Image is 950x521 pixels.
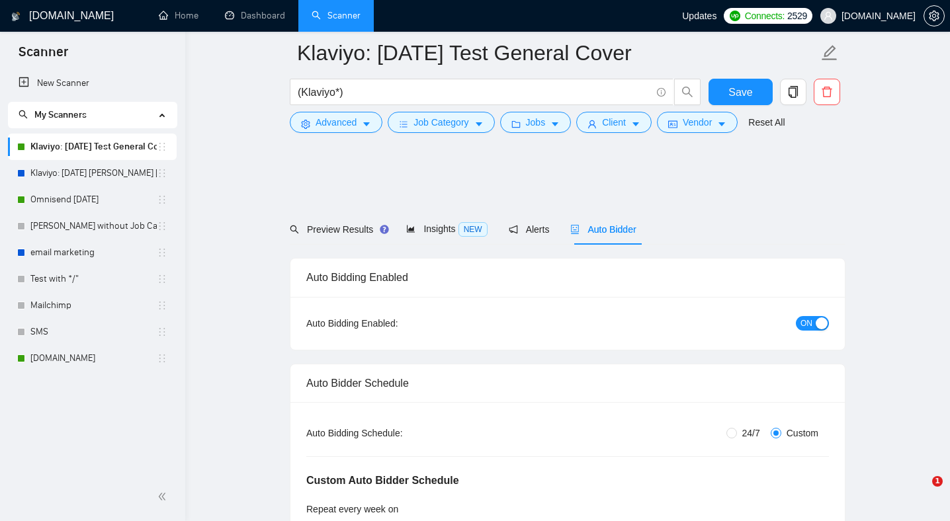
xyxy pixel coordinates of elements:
[924,5,945,26] button: setting
[30,239,157,266] a: email marketing
[657,112,738,133] button: idcardVendorcaret-down
[30,292,157,319] a: Mailchimp
[748,115,785,130] a: Reset All
[709,79,773,105] button: Save
[474,119,484,129] span: caret-down
[362,119,371,129] span: caret-down
[225,10,285,21] a: dashboardDashboard
[8,345,177,372] li: Customer.io
[378,223,390,235] div: Tooltip anchor
[683,115,712,130] span: Vendor
[30,134,157,160] a: Klaviyo: [DATE] Test General Cover
[602,115,626,130] span: Client
[8,213,177,239] li: Klaviyo Scanner without Job Category
[30,213,157,239] a: [PERSON_NAME] without Job Category
[406,223,487,234] span: Insights
[388,112,494,133] button: barsJob Categorycaret-down
[157,274,167,284] span: holder
[717,119,726,129] span: caret-down
[297,36,818,69] input: Scanner name...
[8,239,177,266] li: email marketing
[157,141,167,152] span: holder
[657,88,666,97] span: info-circle
[500,112,572,133] button: folderJobscaret-down
[399,119,408,129] span: bars
[509,224,550,235] span: Alerts
[316,115,357,130] span: Advanced
[306,504,398,514] span: Repeat every week on
[306,426,480,440] div: Auto Bidding Schedule:
[8,186,177,213] li: Omnisend 25.11.24
[30,345,157,372] a: [DOMAIN_NAME]
[290,224,385,235] span: Preview Results
[306,259,829,296] div: Auto Bidding Enabled
[8,42,79,70] span: Scanner
[30,266,157,292] a: Test with */"
[824,11,833,20] span: user
[157,168,167,179] span: holder
[730,11,740,21] img: upwork-logo.png
[737,426,765,440] span: 24/7
[306,316,480,331] div: Auto Bidding Enabled:
[781,426,824,440] span: Custom
[413,115,468,130] span: Job Category
[458,222,488,237] span: NEW
[159,10,198,21] a: homeHome
[587,119,597,129] span: user
[19,110,28,119] span: search
[550,119,560,129] span: caret-down
[631,119,640,129] span: caret-down
[924,11,944,21] span: setting
[157,247,167,258] span: holder
[570,224,636,235] span: Auto Bidder
[668,119,677,129] span: idcard
[800,316,812,331] span: ON
[34,109,87,120] span: My Scanners
[30,186,157,213] a: Omnisend [DATE]
[157,327,167,337] span: holder
[306,473,459,489] h5: Custom Auto Bidder Schedule
[745,9,785,23] span: Connects:
[8,160,177,186] li: Klaviyo: 11.02.25 Tamara Cover Test
[787,9,807,23] span: 2529
[814,79,840,105] button: delete
[905,476,937,508] iframe: Intercom live chat
[157,194,167,205] span: holder
[781,86,806,98] span: copy
[8,266,177,292] li: Test with */"
[19,109,87,120] span: My Scanners
[511,119,521,129] span: folder
[924,11,945,21] a: setting
[290,225,299,234] span: search
[157,353,167,364] span: holder
[728,84,752,100] span: Save
[8,134,177,160] li: Klaviyo: 13.01.25 Test General Cover
[8,70,177,97] li: New Scanner
[8,292,177,319] li: Mailchimp
[301,119,310,129] span: setting
[312,10,361,21] a: searchScanner
[570,225,580,234] span: robot
[509,225,518,234] span: notification
[30,319,157,345] a: SMS
[306,364,829,402] div: Auto Bidder Schedule
[780,79,806,105] button: copy
[821,44,838,61] span: edit
[932,476,943,487] span: 1
[406,224,415,233] span: area-chart
[157,300,167,311] span: holder
[11,6,21,27] img: logo
[19,70,166,97] a: New Scanner
[576,112,652,133] button: userClientcaret-down
[682,11,716,21] span: Updates
[675,86,700,98] span: search
[814,86,840,98] span: delete
[298,84,651,100] input: Search Freelance Jobs...
[526,115,546,130] span: Jobs
[30,160,157,186] a: Klaviyo: [DATE] [PERSON_NAME] [MEDICAL_DATA]
[157,490,171,503] span: double-left
[674,79,701,105] button: search
[157,221,167,231] span: holder
[290,112,382,133] button: settingAdvancedcaret-down
[8,319,177,345] li: SMS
